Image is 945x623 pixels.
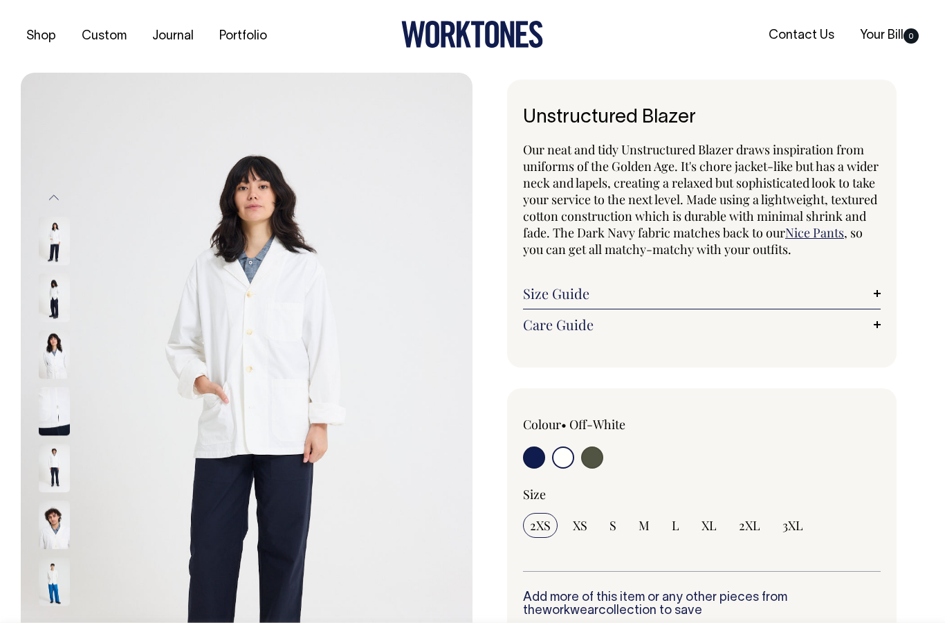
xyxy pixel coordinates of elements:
div: Colour [523,416,666,433]
span: XS [573,517,587,534]
span: S [609,517,616,534]
span: XL [701,517,717,534]
img: off-white [39,274,70,323]
input: S [603,513,623,538]
a: Custom [76,25,132,48]
input: 3XL [776,513,810,538]
a: Your Bill0 [854,24,924,47]
input: XL [695,513,724,538]
div: Size [523,486,881,503]
span: , so you can get all matchy-matchy with your outfits. [523,224,863,258]
img: off-white [39,217,70,266]
a: Shop [21,25,62,48]
input: 2XS [523,513,558,538]
label: Off-White [569,416,625,433]
a: Journal [147,25,199,48]
span: 2XL [739,517,760,534]
span: 3XL [782,517,803,534]
a: workwear [542,605,598,617]
input: L [665,513,686,538]
a: Size Guide [523,285,881,302]
h6: Add more of this item or any other pieces from the collection to save [523,591,881,619]
span: L [672,517,679,534]
button: Previous [44,182,64,213]
img: off-white [39,444,70,493]
span: • [561,416,567,433]
span: 2XS [530,517,551,534]
input: M [632,513,657,538]
img: off-white [39,331,70,379]
input: XS [566,513,594,538]
a: Contact Us [763,24,840,47]
img: off-white [39,558,70,606]
a: Nice Pants [785,224,844,241]
input: 2XL [732,513,767,538]
h1: Unstructured Blazer [523,107,881,129]
img: off-white [39,501,70,550]
span: Our neat and tidy Unstructured Blazer draws inspiration from uniforms of the Golden Age. It's cho... [523,141,879,241]
a: Care Guide [523,316,881,333]
span: 0 [903,28,919,44]
a: Portfolio [214,25,273,48]
span: M [639,517,650,534]
img: off-white [39,388,70,436]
